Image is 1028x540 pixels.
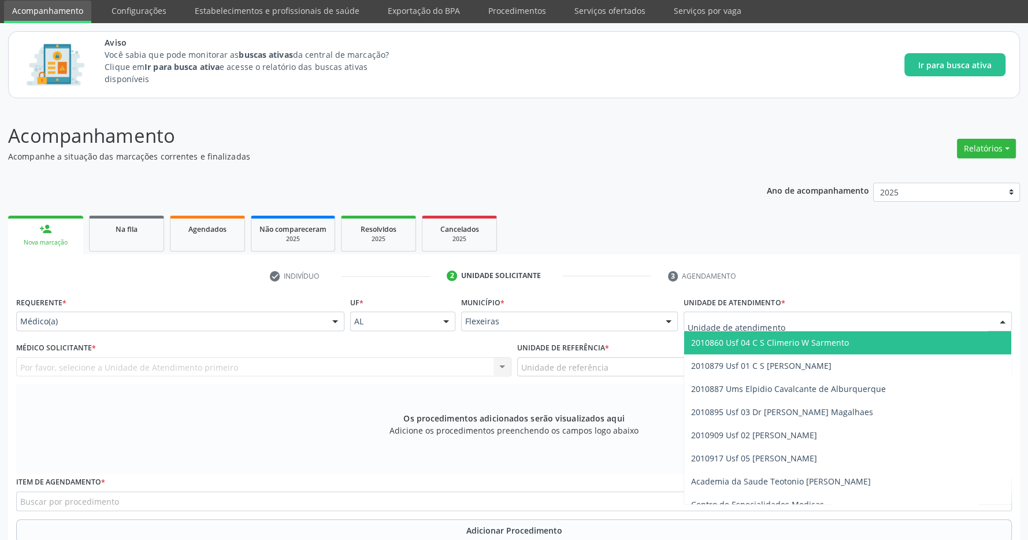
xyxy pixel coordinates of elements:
[187,1,368,21] a: Estabelecimentos e profissionais de saúde
[105,49,410,85] p: Você sabia que pode monitorar as da central de marcação? Clique em e acesse o relatório das busca...
[350,235,407,243] div: 2025
[767,183,869,197] p: Ano de acompanhamento
[666,1,749,21] a: Serviços por vaga
[957,139,1016,158] button: Relatórios
[105,36,410,49] span: Aviso
[480,1,554,21] a: Procedimentos
[259,235,326,243] div: 2025
[691,337,849,348] span: 2010860 Usf 04 C S Climerio W Sarmento
[466,524,562,537] span: Adicionar Procedimento
[16,474,105,491] label: Item de agendamento
[20,495,119,508] span: Buscar por procedimento
[691,499,824,510] span: Centro de Especialidades Medicas
[389,424,639,437] span: Adicione os procedimentos preenchendo os campos logo abaixo
[918,59,992,71] span: Ir para busca ativa
[354,316,432,327] span: AL
[8,150,717,162] p: Acompanhe a situação das marcações correntes e finalizadas
[521,361,608,373] span: Unidade de referência
[440,224,479,234] span: Cancelados
[116,224,138,234] span: Na fila
[259,224,326,234] span: Não compareceram
[361,224,396,234] span: Resolvidos
[904,53,1005,76] button: Ir para busca ativa
[23,39,88,91] img: Imagem de CalloutCard
[350,294,363,312] label: UF
[517,339,609,357] label: Unidade de referência
[16,238,75,247] div: Nova marcação
[8,121,717,150] p: Acompanhamento
[691,453,817,464] span: 2010917 Usf 05 [PERSON_NAME]
[447,271,457,281] div: 2
[684,294,785,312] label: Unidade de atendimento
[566,1,654,21] a: Serviços ofertados
[431,235,488,243] div: 2025
[103,1,175,21] a: Configurações
[691,406,873,417] span: 2010895 Usf 03 Dr [PERSON_NAME] Magalhaes
[380,1,468,21] a: Exportação do BPA
[403,412,624,424] span: Os procedimentos adicionados serão visualizados aqui
[16,294,66,312] label: Requerente
[16,339,96,357] label: Médico Solicitante
[691,430,817,441] span: 2010909 Usf 02 [PERSON_NAME]
[20,316,321,327] span: Médico(a)
[691,383,886,394] span: 2010887 Ums Elpidio Cavalcante de Alburquerque
[688,316,988,339] input: Unidade de atendimento
[4,1,91,23] a: Acompanhamento
[188,224,227,234] span: Agendados
[461,294,504,312] label: Município
[691,476,871,487] span: Academia da Saude Teotonio [PERSON_NAME]
[691,360,832,371] span: 2010879 Usf 01 C S [PERSON_NAME]
[465,316,654,327] span: Flexeiras
[144,61,220,72] strong: Ir para busca ativa
[39,223,52,235] div: person_add
[461,271,541,281] div: Unidade solicitante
[239,49,292,60] strong: buscas ativas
